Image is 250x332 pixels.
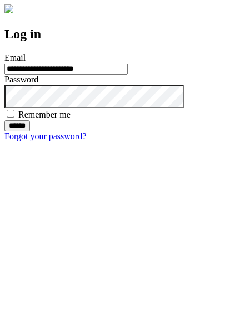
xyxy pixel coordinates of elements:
[4,75,38,84] label: Password
[4,131,86,141] a: Forgot your password?
[4,27,246,42] h2: Log in
[18,110,71,119] label: Remember me
[4,53,26,62] label: Email
[4,4,13,13] img: logo-4e3dc11c47720685a147b03b5a06dd966a58ff35d612b21f08c02c0306f2b779.png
